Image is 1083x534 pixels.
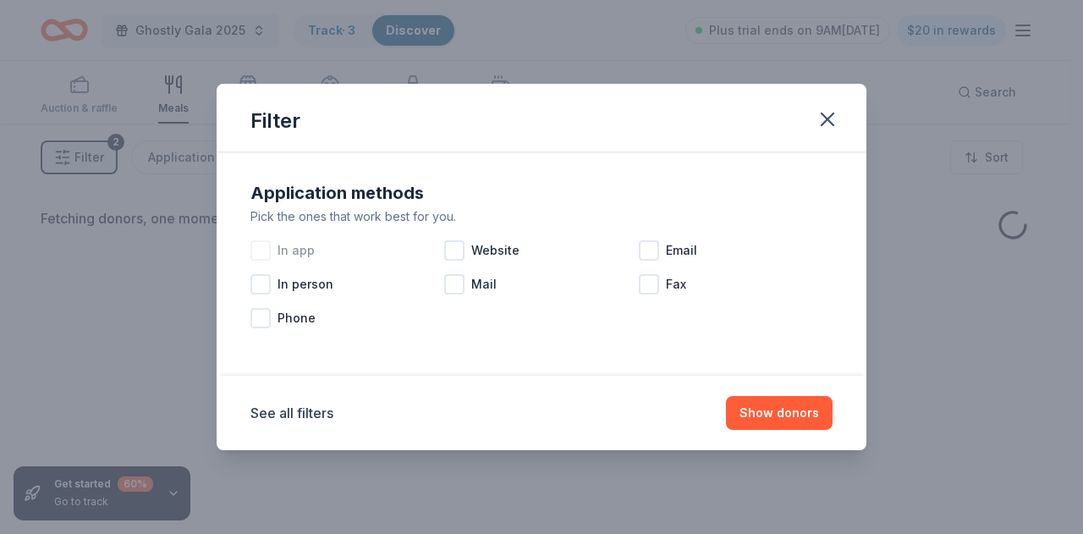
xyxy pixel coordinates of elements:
[278,308,316,328] span: Phone
[471,274,497,295] span: Mail
[666,240,697,261] span: Email
[250,107,300,135] div: Filter
[471,240,520,261] span: Website
[726,396,833,430] button: Show donors
[250,403,333,423] button: See all filters
[278,274,333,295] span: In person
[250,179,833,206] div: Application methods
[250,206,833,227] div: Pick the ones that work best for you.
[278,240,315,261] span: In app
[666,274,686,295] span: Fax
